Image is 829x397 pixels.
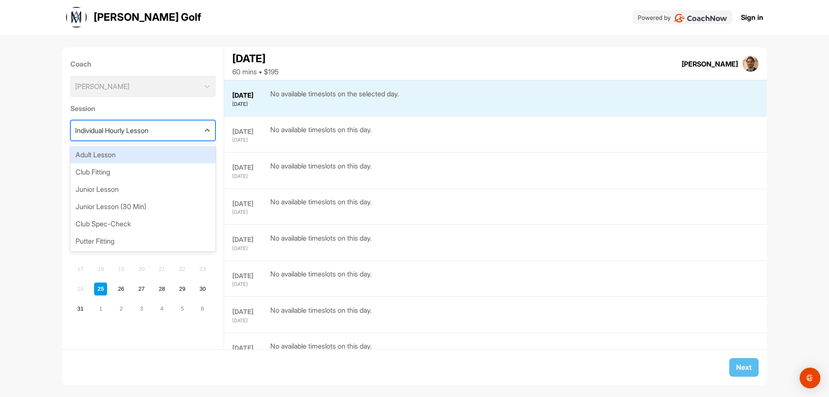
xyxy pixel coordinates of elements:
div: No available timeslots on this day. [270,124,372,144]
img: square_cbbdb4ff526e57f9a1c8395fbb24d166.jpg [743,56,759,72]
img: CoachNow [674,14,727,22]
div: Choose Monday, August 25th, 2025 [94,283,107,295]
div: Club Spec-Check [70,215,216,232]
div: [DATE] [232,51,278,67]
div: No available timeslots on this day. [270,341,372,360]
div: Putter Fitting [70,232,216,250]
div: [DATE] [232,101,268,108]
div: Not available Wednesday, August 20th, 2025 [135,263,148,276]
div: Open Intercom Messenger [800,368,820,388]
div: [DATE] [232,163,268,173]
label: Session [70,103,216,114]
label: Coach [70,59,216,69]
div: [DATE] [232,127,268,137]
div: Not available Saturday, August 23rd, 2025 [196,263,209,276]
div: [DATE] [232,281,268,288]
div: [DATE] [232,91,268,101]
div: Not available Sunday, August 17th, 2025 [74,263,87,276]
div: Choose Thursday, August 28th, 2025 [155,283,168,295]
div: Choose Saturday, August 30th, 2025 [196,283,209,295]
div: [DATE] [232,137,268,144]
div: Club Fitting [70,163,216,181]
div: Not available Thursday, August 21st, 2025 [155,263,168,276]
div: No available timeslots on this day. [270,197,372,216]
div: No available timeslots on the selected day. [270,89,399,108]
div: Choose Tuesday, August 26th, 2025 [115,283,128,295]
div: Choose Monday, September 1st, 2025 [94,302,107,315]
div: Choose Thursday, September 4th, 2025 [155,302,168,315]
button: Next [729,358,759,377]
div: Choose Sunday, August 31st, 2025 [74,302,87,315]
div: No available timeslots on this day. [270,305,372,324]
div: 60 mins • $195 [232,67,278,77]
div: Individual Hourly Lesson [75,125,149,136]
div: Choose Tuesday, September 2nd, 2025 [115,302,128,315]
div: Adult Lesson [70,146,216,163]
div: Choose Wednesday, September 3rd, 2025 [135,302,148,315]
div: Choose Wednesday, August 27th, 2025 [135,283,148,295]
div: [DATE] [232,271,268,281]
div: [DATE] [232,317,268,324]
div: [DATE] [232,209,268,216]
div: [DATE] [232,343,268,353]
div: Not available Sunday, August 24th, 2025 [74,283,87,295]
div: [DATE] [232,307,268,317]
div: Choose Friday, August 29th, 2025 [176,283,189,295]
div: Junior Lesson (30 Min) [70,198,216,215]
div: Choose Friday, September 5th, 2025 [176,302,189,315]
img: logo [66,7,87,28]
div: Choose Saturday, September 6th, 2025 [196,302,209,315]
div: Not available Friday, August 22nd, 2025 [176,263,189,276]
div: [DATE] [232,245,268,252]
div: [DATE] [232,199,268,209]
div: [DATE] [232,235,268,245]
p: [PERSON_NAME] Golf [94,10,201,25]
div: [DATE] [232,173,268,180]
div: [PERSON_NAME] [682,59,738,69]
a: Sign in [741,12,763,22]
div: Not available Monday, August 18th, 2025 [94,263,107,276]
div: Not available Tuesday, August 19th, 2025 [115,263,128,276]
div: month 2025-08 [73,201,210,316]
div: No available timeslots on this day. [270,233,372,252]
p: Powered by [638,13,671,22]
div: No available timeslots on this day. [270,269,372,288]
div: Junior Lesson [70,181,216,198]
div: No available timeslots on this day. [270,161,372,180]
